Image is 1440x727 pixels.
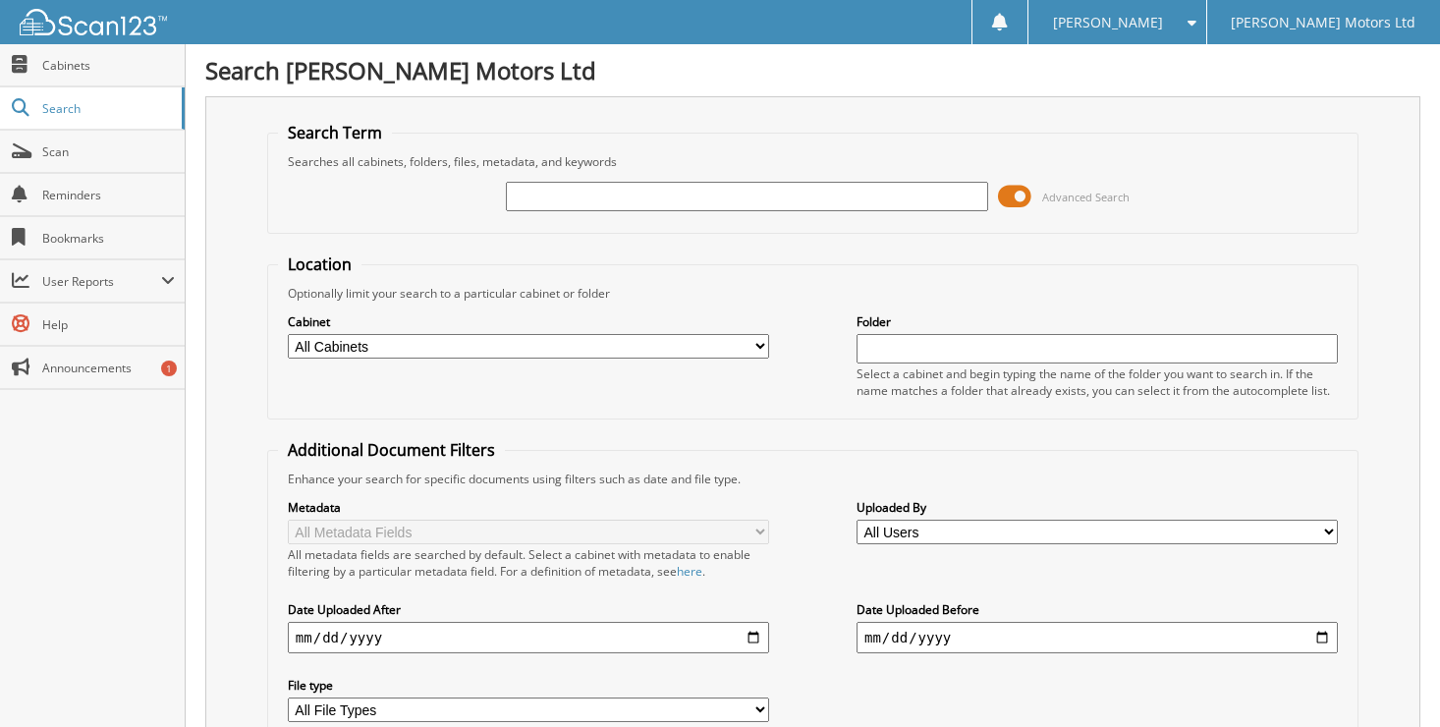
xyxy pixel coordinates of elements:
a: here [677,563,702,580]
div: Select a cabinet and begin typing the name of the folder you want to search in. If the name match... [857,365,1338,399]
h1: Search [PERSON_NAME] Motors Ltd [205,54,1420,86]
input: end [857,622,1338,653]
input: start [288,622,769,653]
div: 1 [161,361,177,376]
legend: Search Term [278,122,392,143]
span: [PERSON_NAME] Motors Ltd [1231,17,1415,28]
legend: Location [278,253,361,275]
div: Optionally limit your search to a particular cabinet or folder [278,285,1348,302]
img: scan123-logo-white.svg [20,9,167,35]
span: Announcements [42,360,175,376]
label: Date Uploaded After [288,601,769,618]
span: Help [42,316,175,333]
label: Metadata [288,499,769,516]
div: Enhance your search for specific documents using filters such as date and file type. [278,471,1348,487]
label: Uploaded By [857,499,1338,516]
span: Scan [42,143,175,160]
span: Search [42,100,172,117]
span: User Reports [42,273,161,290]
legend: Additional Document Filters [278,439,505,461]
span: Reminders [42,187,175,203]
span: Advanced Search [1042,190,1130,204]
label: Folder [857,313,1338,330]
span: Cabinets [42,57,175,74]
div: All metadata fields are searched by default. Select a cabinet with metadata to enable filtering b... [288,546,769,580]
label: Date Uploaded Before [857,601,1338,618]
label: File type [288,677,769,694]
div: Searches all cabinets, folders, files, metadata, and keywords [278,153,1348,170]
span: [PERSON_NAME] [1053,17,1163,28]
span: Bookmarks [42,230,175,247]
label: Cabinet [288,313,769,330]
